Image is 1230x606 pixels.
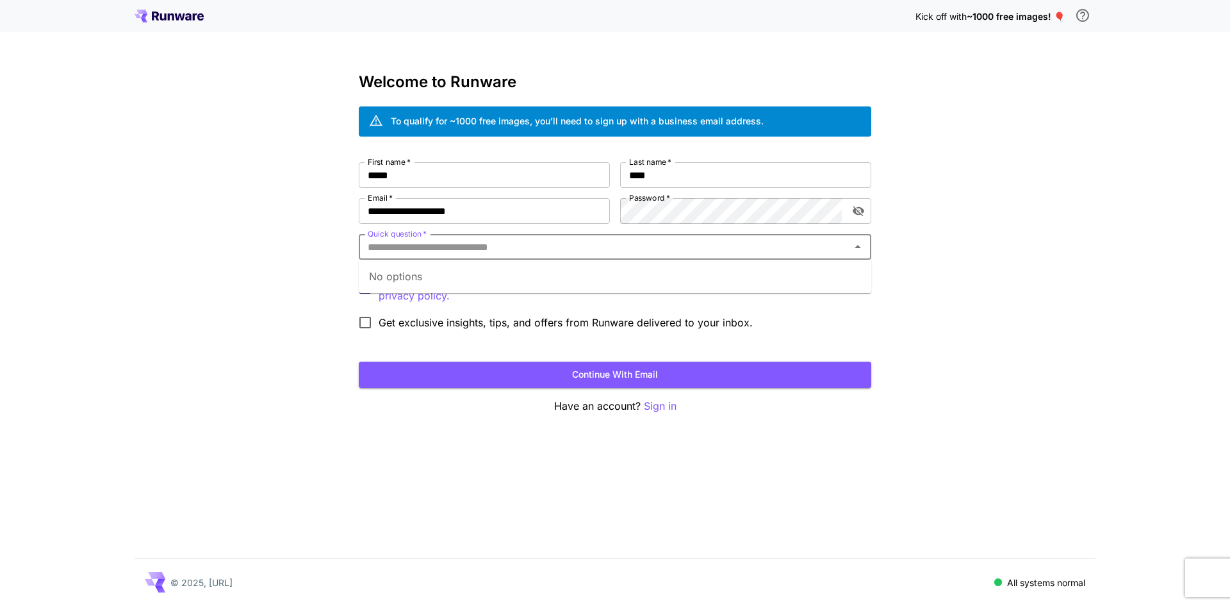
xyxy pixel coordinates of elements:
[629,192,670,203] label: Password
[368,228,427,239] label: Quick question
[1007,576,1085,589] p: All systems normal
[967,11,1065,22] span: ~1000 free images! 🎈
[359,398,871,414] p: Have an account?
[391,114,764,128] div: To qualify for ~1000 free images, you’ll need to sign up with a business email address.
[368,156,411,167] label: First name
[379,288,450,304] p: privacy policy.
[629,156,671,167] label: Last name
[359,362,871,388] button: Continue with email
[379,315,753,330] span: Get exclusive insights, tips, and offers from Runware delivered to your inbox.
[359,73,871,91] h3: Welcome to Runware
[915,11,967,22] span: Kick off with
[847,199,870,223] button: toggle password visibility
[644,398,676,414] button: Sign in
[359,260,871,293] div: No options
[368,192,393,203] label: Email
[379,288,450,304] button: By signing up, I acknowledge that I have read and agree to the applicable terms of use and
[849,238,867,256] button: Close
[1070,3,1095,28] button: In order to qualify for free credit, you need to sign up with a business email address and click ...
[170,576,233,589] p: © 2025, [URL]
